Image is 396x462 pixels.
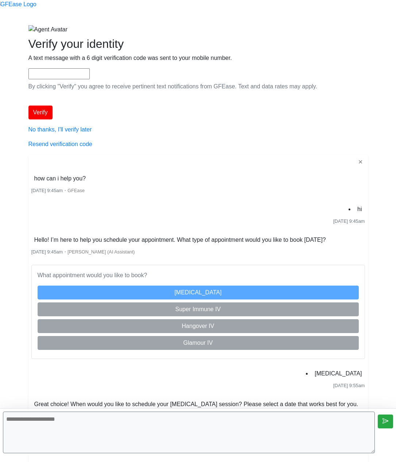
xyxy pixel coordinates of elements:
[38,319,359,333] button: Hangover IV
[28,82,368,91] p: By clicking "Verify" you agree to receive pertinent text notifications from GFEase. Text and data...
[68,188,85,193] span: GFEase
[333,218,365,224] span: [DATE] 9:45am
[68,249,135,255] span: [PERSON_NAME] (AI Assistant)
[312,368,365,379] li: [MEDICAL_DATA]
[31,249,135,255] small: ・
[28,126,92,133] a: No thanks, I'll verify later
[31,234,329,246] li: Hello! I’m here to help you schedule your appointment. What type of appointment would you like to...
[28,25,68,34] img: Agent Avatar
[28,106,53,119] button: Verify
[31,188,85,193] small: ・
[31,249,63,255] span: [DATE] 9:45am
[28,37,368,51] h2: Verify your identity
[31,188,63,193] span: [DATE] 9:45am
[333,383,365,388] span: [DATE] 9:55am
[38,271,359,280] p: What appointment would you like to book?
[31,173,89,184] li: how can i help you?
[31,398,361,410] li: Great choice! When would you like to schedule your [MEDICAL_DATA] session? Please select a date t...
[28,141,92,147] a: Resend verification code
[38,286,359,299] button: [MEDICAL_DATA]
[38,302,359,316] button: Super Immune IV
[38,336,359,350] button: Glamour IV
[356,157,365,167] button: ✕
[354,203,365,215] li: hi
[28,54,368,62] p: A text message with a 6 digit verification code was sent to your mobile number.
